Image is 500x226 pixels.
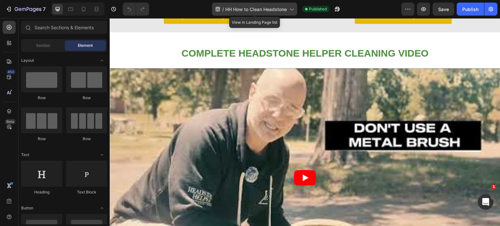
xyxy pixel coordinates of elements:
iframe: Design area [110,18,500,226]
span: Text [21,152,29,158]
div: Row [66,136,107,142]
span: Toggle open [97,150,107,160]
span: Element [78,43,93,48]
button: Play [184,152,206,167]
div: Row [21,136,62,142]
div: Heading [21,189,62,195]
p: 7 [43,5,46,13]
button: Save [433,3,454,16]
span: Layout [21,58,34,63]
button: Publish [457,3,484,16]
span: 1 [491,184,496,190]
button: 7 [3,3,49,16]
div: Publish [462,6,479,13]
input: Search Sections & Elements [21,21,107,34]
div: Beta [5,119,16,124]
div: Undo/Redo [123,3,149,16]
span: Section [36,43,50,48]
span: Published [309,6,327,12]
span: HH How to Clean Headstone [225,6,287,13]
div: Row [21,95,62,101]
span: / [222,6,224,13]
div: Text Block [66,189,107,195]
span: Toggle open [97,55,107,66]
span: Toggle open [97,203,107,213]
iframe: Intercom live chat [478,194,493,210]
div: Row [66,95,107,101]
span: Save [438,7,449,12]
span: Button [21,205,33,211]
div: 450 [6,69,16,74]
